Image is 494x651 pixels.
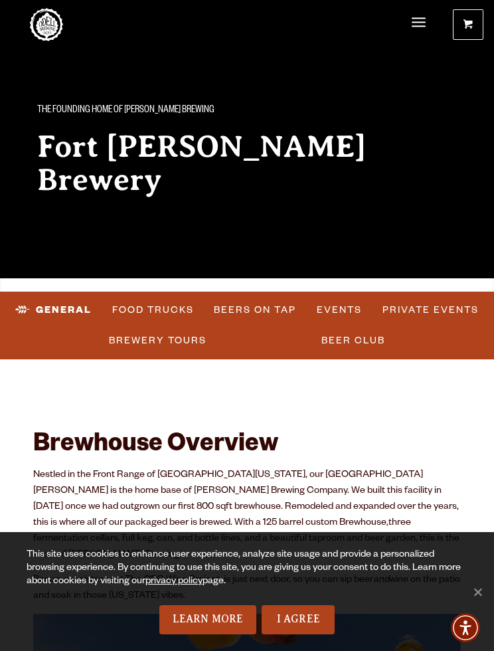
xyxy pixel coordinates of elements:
a: General [10,295,97,325]
a: I Agree [262,605,335,634]
div: Known for our beautiful patio and striking mountain views, this brewhouse is the go-to spot for l... [37,215,457,243]
a: Beers on Tap [208,295,301,325]
a: Private Events [377,295,484,325]
h2: Brewhouse Overview [33,432,461,461]
a: privacy policy [145,577,203,587]
a: Food Trucks [107,295,199,325]
p: Nestled in the Front Range of [GEOGRAPHIC_DATA][US_STATE], our [GEOGRAPHIC_DATA][PERSON_NAME] is ... [33,468,461,563]
span: No [471,585,484,599]
div: Accessibility Menu [451,613,480,642]
span: The Founding Home of [PERSON_NAME] Brewing [37,102,214,120]
a: Events [311,295,367,325]
a: Brewery Tours [104,325,212,356]
div: This site uses cookies to enhance user experience, analyze site usage and provide a personalized ... [27,549,467,605]
a: Learn More [159,605,257,634]
a: Menu [412,9,426,37]
h2: Fort [PERSON_NAME] Brewery [37,130,457,197]
a: Odell Home [30,8,63,41]
a: Beer Club [316,325,390,356]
